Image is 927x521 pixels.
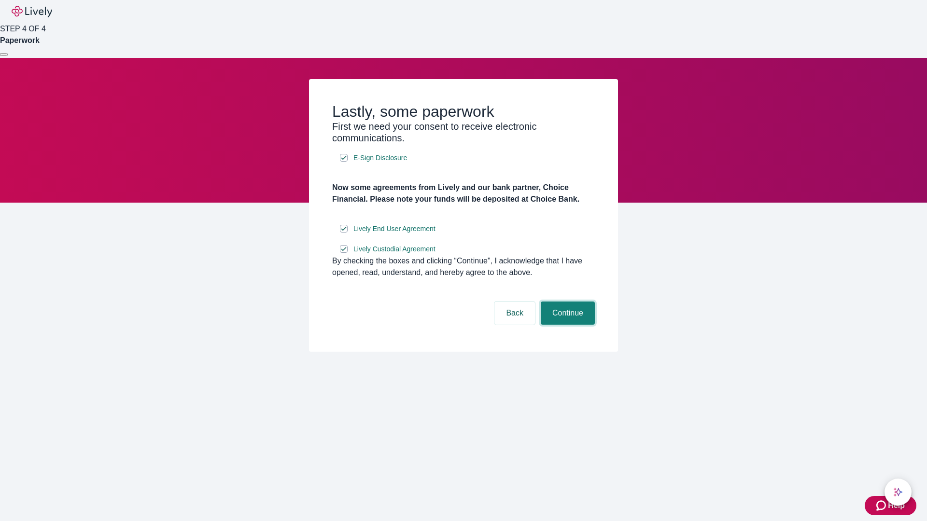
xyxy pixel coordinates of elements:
[332,182,595,205] h4: Now some agreements from Lively and our bank partner, Choice Financial. Please note your funds wi...
[351,152,409,164] a: e-sign disclosure document
[351,243,437,255] a: e-sign disclosure document
[494,302,535,325] button: Back
[541,302,595,325] button: Continue
[888,500,905,511] span: Help
[332,255,595,278] div: By checking the boxes and clicking “Continue", I acknowledge that I have opened, read, understand...
[332,121,595,144] h3: First we need your consent to receive electronic communications.
[876,500,888,511] svg: Zendesk support icon
[865,496,916,515] button: Zendesk support iconHelp
[353,244,435,254] span: Lively Custodial Agreement
[12,6,52,17] img: Lively
[893,487,903,497] svg: Lively AI Assistant
[885,479,912,506] button: chat
[353,224,435,234] span: Lively End User Agreement
[351,223,437,235] a: e-sign disclosure document
[332,102,595,121] h2: Lastly, some paperwork
[353,153,407,163] span: E-Sign Disclosure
